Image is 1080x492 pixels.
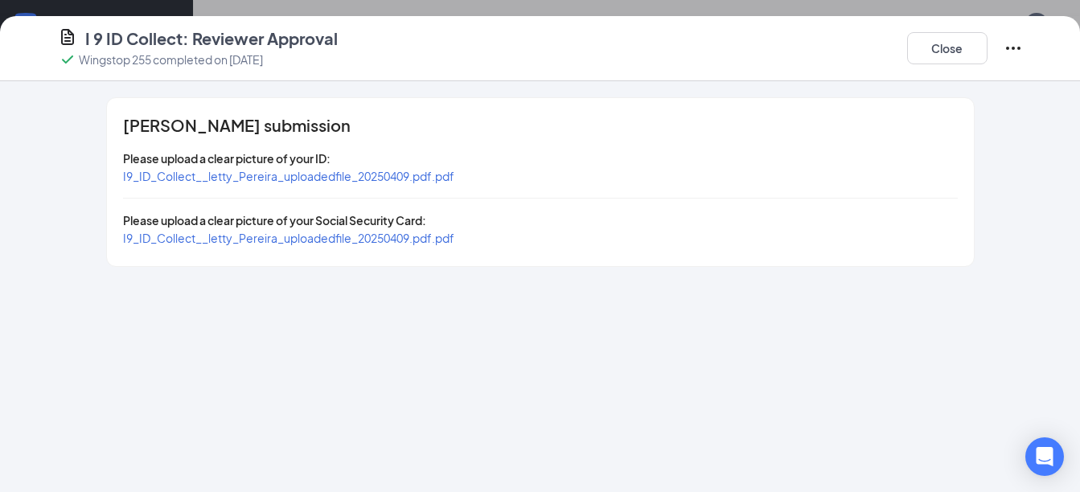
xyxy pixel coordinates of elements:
[123,151,331,166] span: Please upload a clear picture of your ID:
[123,117,351,133] span: [PERSON_NAME] submission
[58,27,77,47] svg: CustomFormIcon
[123,231,454,245] a: I9_ID_Collect__letty_Pereira_uploadedfile_20250409.pdf.pdf
[1025,437,1064,476] div: Open Intercom Messenger
[79,51,263,68] p: Wingstop 255 completed on [DATE]
[123,213,426,228] span: Please upload a clear picture of your Social Security Card:
[58,50,77,69] svg: Checkmark
[123,169,454,183] a: I9_ID_Collect__letty_Pereira_uploadedfile_20250409.pdf.pdf
[907,32,988,64] button: Close
[85,27,338,50] h4: I 9 ID Collect: Reviewer Approval
[1004,39,1023,58] svg: Ellipses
